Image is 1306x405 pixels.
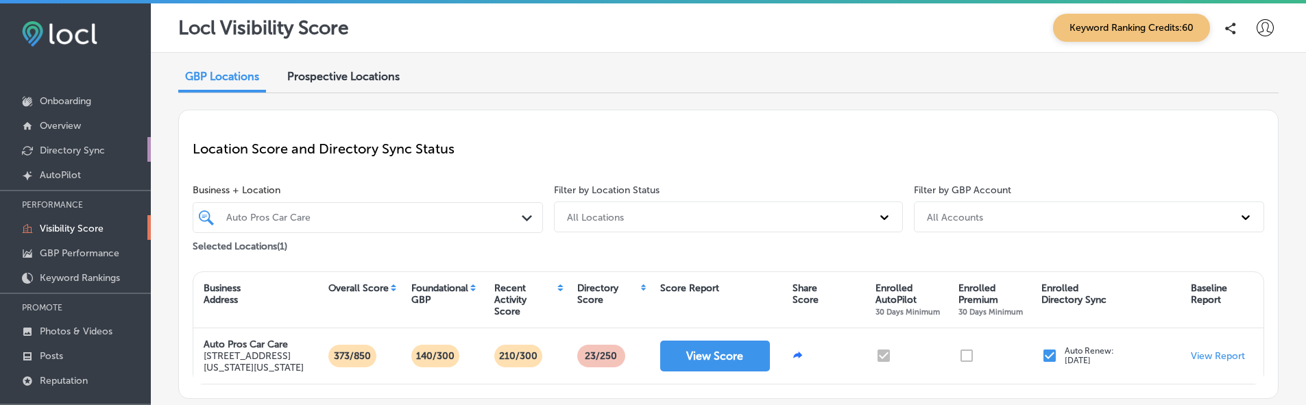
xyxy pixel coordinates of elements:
[1065,346,1114,365] p: Auto Renew: [DATE]
[411,282,468,306] div: Foundational GBP
[660,341,770,371] button: View Score
[40,120,81,132] p: Overview
[793,282,819,306] div: Share Score
[660,282,719,294] div: Score Report
[328,282,389,294] div: Overall Score
[927,211,983,223] div: All Accounts
[40,272,120,284] p: Keyword Rankings
[494,345,543,367] p: 210/300
[185,70,259,83] span: GBP Locations
[577,282,639,306] div: Directory Score
[875,307,940,317] span: 30 Days Minimum
[193,140,1264,157] p: Location Score and Directory Sync Status
[914,184,1011,196] label: Filter by GBP Account
[958,282,1023,317] div: Enrolled Premium
[328,345,376,367] p: 373/850
[193,184,543,196] span: Business + Location
[40,145,105,156] p: Directory Sync
[1191,350,1245,362] a: View Report
[204,350,308,373] p: [STREET_ADDRESS][US_STATE][US_STATE]
[226,212,523,223] div: Auto Pros Car Care
[204,282,241,306] div: Business Address
[1041,282,1107,306] div: Enrolled Directory Sync
[958,307,1023,317] span: 30 Days Minimum
[40,95,91,107] p: Onboarding
[411,345,460,367] p: 140/300
[1053,14,1210,42] span: Keyword Ranking Credits: 60
[554,184,660,196] label: Filter by Location Status
[40,326,112,337] p: Photos & Videos
[287,70,400,83] span: Prospective Locations
[1191,282,1227,306] div: Baseline Report
[22,21,97,47] img: fda3e92497d09a02dc62c9cd864e3231.png
[40,223,104,234] p: Visibility Score
[178,16,349,39] p: Locl Visibility Score
[579,345,622,367] p: 23 /250
[494,282,556,317] div: Recent Activity Score
[567,211,624,223] div: All Locations
[193,235,287,252] p: Selected Locations ( 1 )
[204,339,288,350] strong: Auto Pros Car Care
[40,247,119,259] p: GBP Performance
[40,169,81,181] p: AutoPilot
[875,282,940,317] div: Enrolled AutoPilot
